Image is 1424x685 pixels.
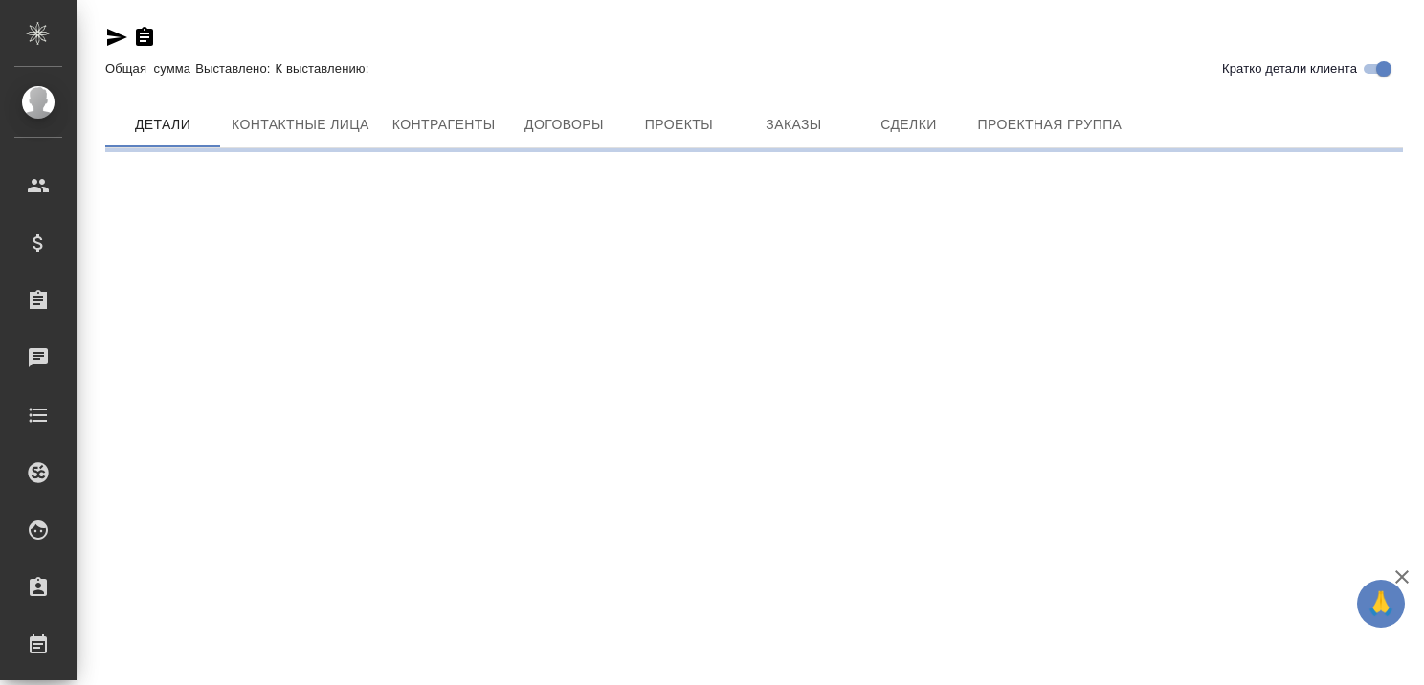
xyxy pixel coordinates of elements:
p: Выставлено: [195,61,275,76]
span: Проекты [633,113,724,137]
span: Контактные лица [232,113,369,137]
span: Детали [117,113,209,137]
span: Заказы [747,113,839,137]
span: Договоры [518,113,610,137]
span: Контрагенты [392,113,496,137]
button: 🙏 [1357,580,1405,628]
button: Скопировать ссылку для ЯМессенджера [105,26,128,49]
span: 🙏 [1365,584,1397,624]
button: Скопировать ссылку [133,26,156,49]
p: К выставлению: [276,61,374,76]
p: Общая сумма [105,61,195,76]
span: Сделки [862,113,954,137]
span: Проектная группа [977,113,1122,137]
span: Кратко детали клиента [1222,59,1357,78]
